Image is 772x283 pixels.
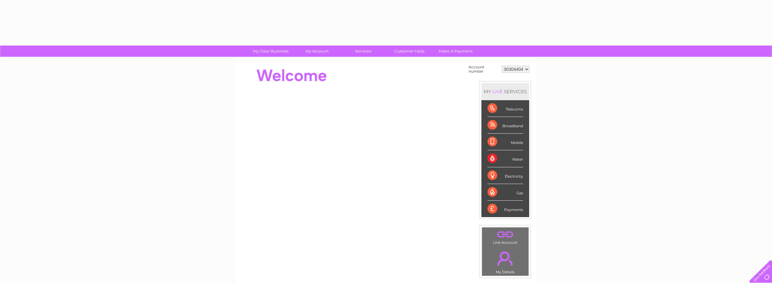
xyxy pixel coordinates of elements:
a: . [484,229,527,240]
a: My Clear Business [246,46,296,57]
a: . [484,248,527,269]
div: Telecoms [487,100,523,117]
div: Broadband [487,117,523,134]
div: MY SERVICES [481,83,529,100]
div: Payments [487,201,523,217]
div: Gas [487,184,523,201]
div: Electricity [487,167,523,184]
div: Water [487,150,523,167]
td: Account number [467,63,500,75]
a: Customer Help [384,46,435,57]
a: Services [338,46,388,57]
div: LIVE [491,89,504,94]
td: Link Account [482,227,529,246]
div: Mobile [487,134,523,150]
a: My Account [292,46,342,57]
td: My Details [482,246,529,276]
a: Make A Payment [431,46,481,57]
